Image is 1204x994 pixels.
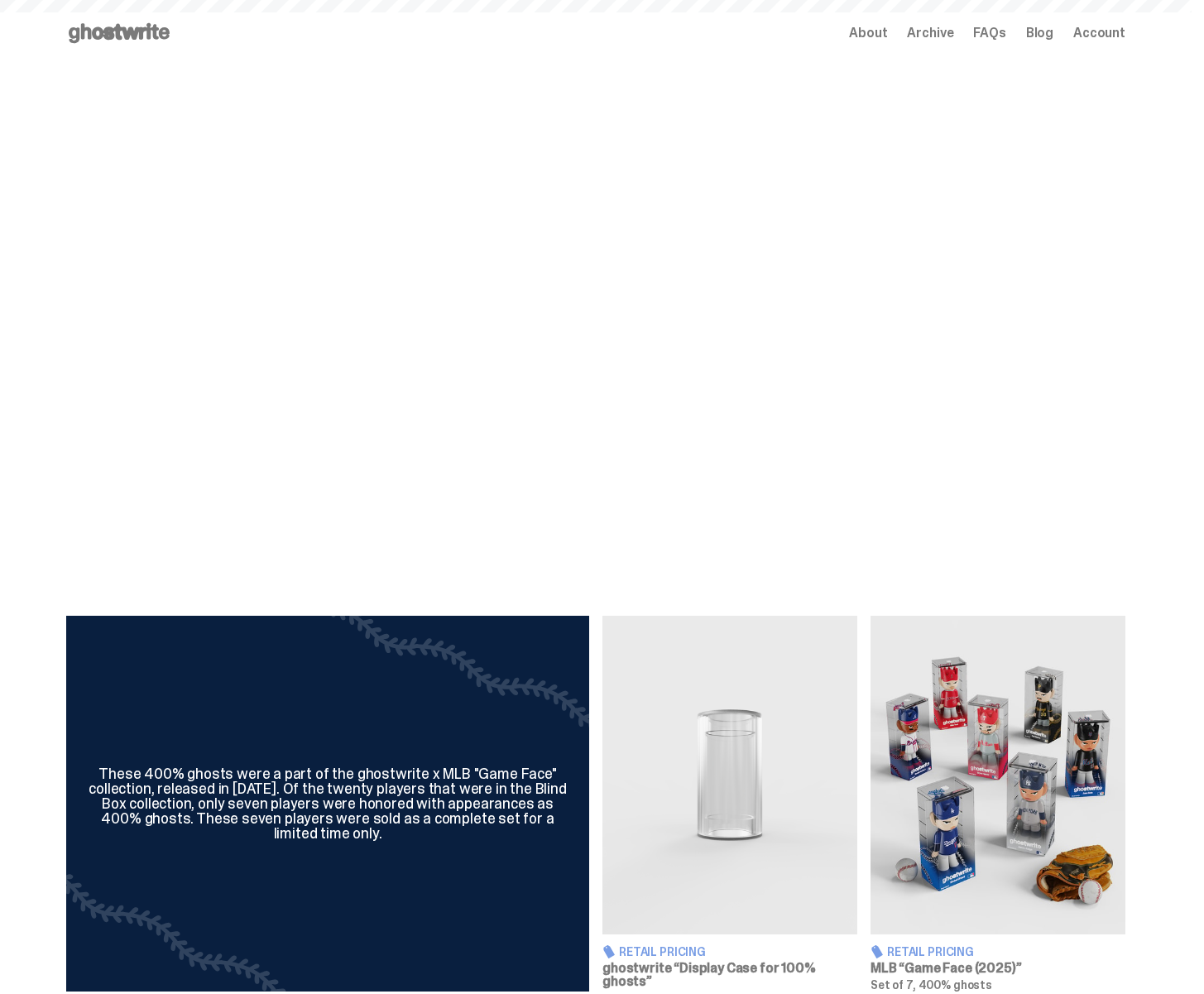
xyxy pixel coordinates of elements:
img: Display Case for 100% ghosts [602,616,857,934]
span: Set of 7, 400% ghosts [871,977,992,992]
span: Retail Pricing [887,946,974,958]
a: FAQs [973,26,1005,40]
a: Blog [1026,26,1053,40]
h3: ghostwrite “Display Case for 100% ghosts” [602,962,857,988]
a: Game Face (2025) Retail Pricing [871,616,1125,992]
a: Display Case for 100% ghosts Retail Pricing [602,616,857,992]
div: These 400% ghosts were a part of the ghostwrite x MLB "Game Face" collection, released in [DATE].... [86,766,569,841]
h3: MLB “Game Face (2025)” [871,962,1125,975]
span: Retail Pricing [619,946,706,958]
a: About [849,26,887,40]
a: Archive [907,26,953,40]
img: Game Face (2025) [871,616,1125,934]
a: Account [1073,26,1125,40]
